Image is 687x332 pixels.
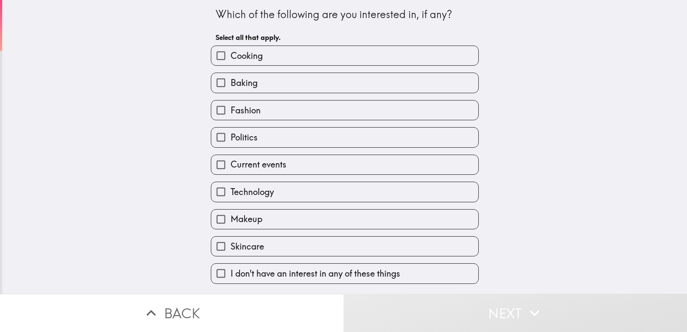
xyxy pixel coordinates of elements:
[211,182,478,201] button: Technology
[211,128,478,147] button: Politics
[231,268,400,280] span: I don't have an interest in any of these things
[231,77,258,89] span: Baking
[216,33,474,42] h6: Select all that apply.
[231,50,263,62] span: Cooking
[231,104,261,116] span: Fashion
[231,213,262,225] span: Makeup
[211,73,478,92] button: Baking
[211,210,478,229] button: Makeup
[231,241,264,253] span: Skincare
[211,264,478,283] button: I don't have an interest in any of these things
[211,237,478,256] button: Skincare
[211,101,478,120] button: Fashion
[211,155,478,174] button: Current events
[231,131,258,143] span: Politics
[231,186,274,198] span: Technology
[231,158,286,171] span: Current events
[211,46,478,65] button: Cooking
[343,294,687,332] button: Next
[216,7,474,22] div: Which of the following are you interested in, if any?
